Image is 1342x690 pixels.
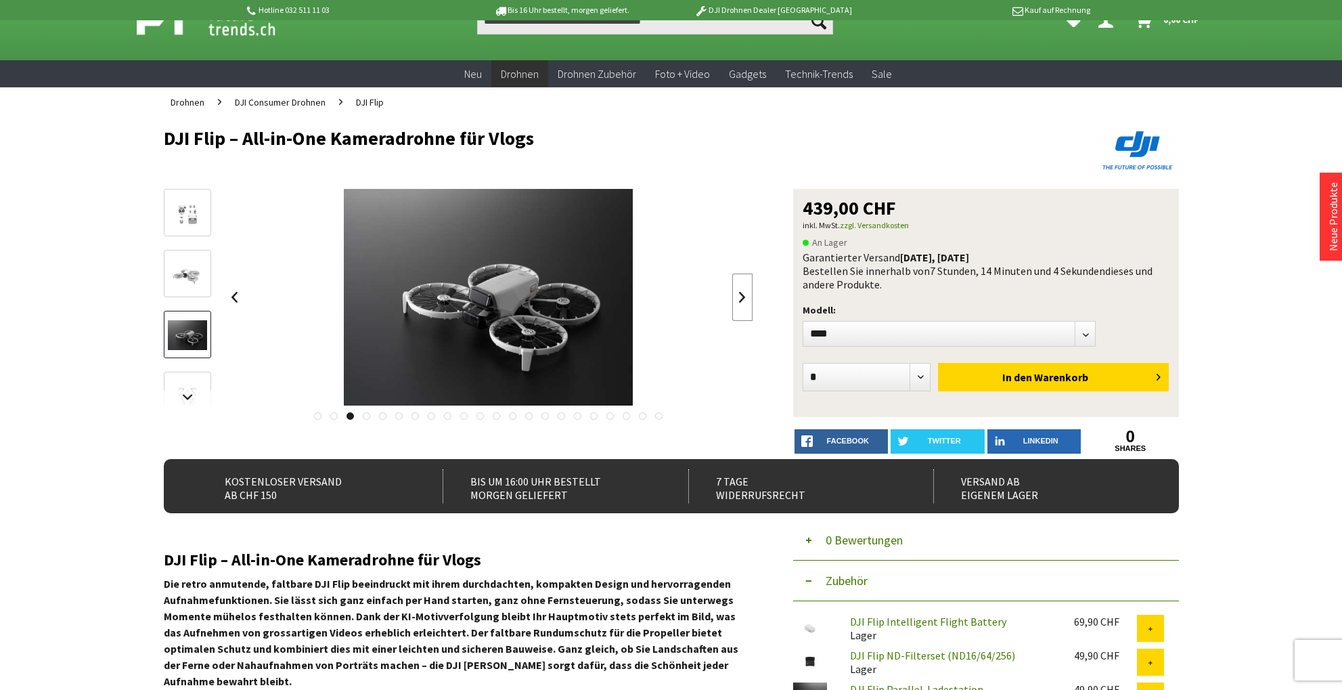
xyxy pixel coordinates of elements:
span: Sale [872,67,892,81]
a: twitter [891,429,985,454]
p: Kauf auf Rechnung [879,2,1090,18]
button: Suchen [805,7,833,35]
input: Produkt, Marke, Kategorie, EAN, Artikelnummer… [477,7,833,35]
span: LinkedIn [1023,437,1058,445]
a: DJI Consumer Drohnen [228,87,332,117]
a: Drohnen [491,60,548,88]
span: 439,00 CHF [803,198,896,217]
span: 7 Stunden, 14 Minuten und 4 Sekunden [930,264,1105,278]
img: DJI [1098,128,1179,173]
div: 49,90 CHF [1074,649,1137,662]
span: Neu [464,67,482,81]
p: inkl. MwSt. [803,217,1169,234]
a: LinkedIn [987,429,1081,454]
a: zzgl. Versandkosten [840,220,909,230]
button: 0 Bewertungen [793,520,1179,561]
img: DJI Flip Intelligent Flight Battery [793,615,827,641]
a: Hi, Philippe - Dein Konto [1093,7,1124,35]
a: Sale [862,60,901,88]
p: Bis 16 Uhr bestellt, morgen geliefert. [456,2,667,18]
span: Gadgets [729,67,766,81]
strong: Die retro anmutende, faltbare DJI Flip beeindruckt mit ihrem durchdachten, kompakten Design und h... [164,577,738,688]
span: Drohnen Zubehör [558,67,636,81]
a: Warenkorb [1129,7,1206,35]
div: Kostenloser Versand ab CHF 150 [198,469,413,503]
a: DJI Flip [349,87,390,117]
p: Hotline 032 511 11 03 [245,2,456,18]
div: 69,90 CHF [1074,615,1137,628]
img: Vorschau: DJI Flip – All-in-One Kameradrohne für Vlogs [168,198,207,228]
div: Bis um 16:00 Uhr bestellt Morgen geliefert [443,469,658,503]
img: DJI Flip ND-Filterset (ND16/64/256) [793,649,827,674]
a: Technik-Trends [776,60,862,88]
a: Neu [455,60,491,88]
div: 7 Tage Widerrufsrecht [688,469,904,503]
a: Gadgets [719,60,776,88]
span: DJI Consumer Drohnen [235,96,326,108]
div: Garantierter Versand Bestellen Sie innerhalb von dieses und andere Produkte. [803,251,1169,291]
span: Warenkorb [1034,370,1088,384]
div: Lager [839,649,1063,676]
h1: DJI Flip – All-in-One Kameradrohne für Vlogs [164,128,976,148]
span: DJI Flip [356,96,384,108]
span: Foto + Video [655,67,710,81]
a: Drohnen [164,87,211,117]
p: Modell: [803,302,1169,318]
img: Shop Futuretrends - zur Startseite wechseln [137,5,305,39]
span: Technik-Trends [785,67,853,81]
button: Zubehör [793,561,1179,601]
a: 0 [1083,429,1178,444]
a: Meine Favoriten [1060,7,1088,35]
a: DJI Flip ND-Filterset (ND16/64/256) [850,649,1015,662]
span: An Lager [803,234,847,251]
div: Lager [839,615,1063,642]
button: In den Warenkorb [938,363,1169,391]
a: facebook [795,429,889,454]
div: Versand ab eigenem Lager [933,469,1149,503]
span: Drohnen [171,96,204,108]
span: facebook [827,437,869,445]
a: Neue Produkte [1326,182,1340,251]
a: Drohnen Zubehör [548,60,646,88]
h2: DJI Flip – All-in-One Kameradrohne für Vlogs [164,551,753,569]
a: Foto + Video [646,60,719,88]
span: twitter [928,437,961,445]
p: DJI Drohnen Dealer [GEOGRAPHIC_DATA] [667,2,878,18]
b: [DATE], [DATE] [900,251,969,264]
span: Drohnen [501,67,539,81]
a: DJI Flip Intelligent Flight Battery [850,615,1006,628]
a: shares [1083,444,1178,453]
span: In den [1002,370,1032,384]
